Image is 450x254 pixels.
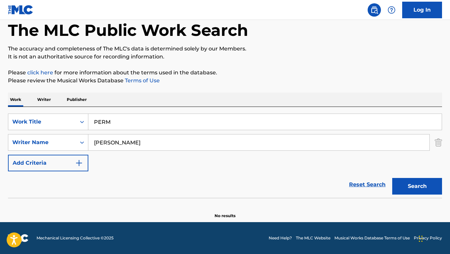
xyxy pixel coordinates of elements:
div: Help [385,3,398,17]
a: Reset Search [346,177,389,192]
a: Need Help? [269,235,292,241]
img: MLC Logo [8,5,34,15]
img: 9d2ae6d4665cec9f34b9.svg [75,159,83,167]
button: Search [392,178,442,195]
div: Drag [419,229,423,249]
img: search [370,6,378,14]
div: Writer Name [12,138,72,146]
a: The MLC Website [296,235,330,241]
img: logo [8,234,29,242]
p: Writer [35,93,53,107]
a: Musical Works Database Terms of Use [334,235,410,241]
p: No results [215,205,235,219]
form: Search Form [8,114,442,198]
img: help [388,6,396,14]
p: It is not an authoritative source for recording information. [8,53,442,61]
div: Work Title [12,118,72,126]
a: click here [27,69,53,76]
h1: The MLC Public Work Search [8,20,248,40]
a: Terms of Use [124,77,160,84]
p: Please for more information about the terms used in the database. [8,69,442,77]
p: Please review the Musical Works Database [8,77,442,85]
a: Public Search [368,3,381,17]
p: Publisher [65,93,89,107]
p: The accuracy and completeness of The MLC's data is determined solely by our Members. [8,45,442,53]
img: Delete Criterion [435,134,442,151]
iframe: Chat Widget [417,222,450,254]
p: Work [8,93,23,107]
a: Log In [402,2,442,18]
a: Privacy Policy [414,235,442,241]
button: Add Criteria [8,155,88,171]
span: Mechanical Licensing Collective © 2025 [37,235,114,241]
